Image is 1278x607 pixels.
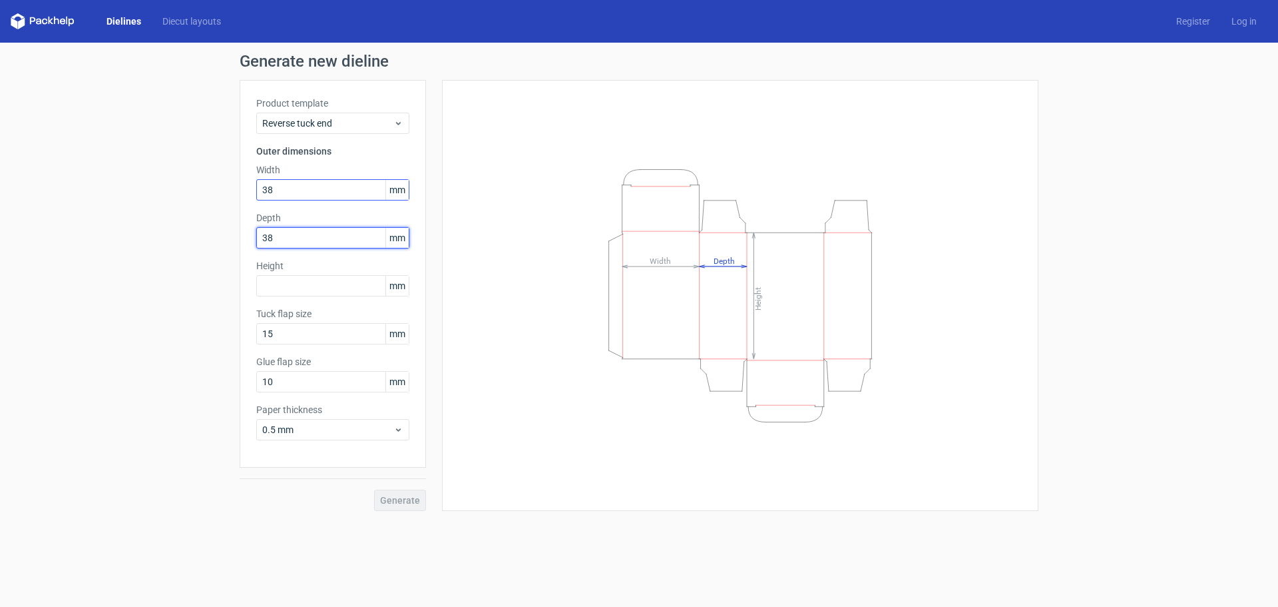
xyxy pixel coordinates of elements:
span: mm [385,372,409,392]
label: Width [256,163,409,177]
h3: Outer dimensions [256,145,409,158]
a: Register [1166,15,1221,28]
label: Depth [256,211,409,225]
label: Paper thickness [256,403,409,416]
label: Product template [256,97,409,110]
a: Diecut layouts [152,15,232,28]
span: mm [385,324,409,344]
span: mm [385,276,409,296]
span: mm [385,228,409,248]
a: Log in [1221,15,1267,28]
label: Glue flap size [256,355,409,368]
h1: Generate new dieline [240,53,1038,69]
a: Dielines [96,15,152,28]
span: mm [385,180,409,200]
span: 0.5 mm [262,423,393,436]
tspan: Width [650,256,671,265]
label: Height [256,259,409,273]
label: Tuck flap size [256,307,409,320]
span: Reverse tuck end [262,117,393,130]
tspan: Height [753,287,763,310]
tspan: Depth [714,256,735,265]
